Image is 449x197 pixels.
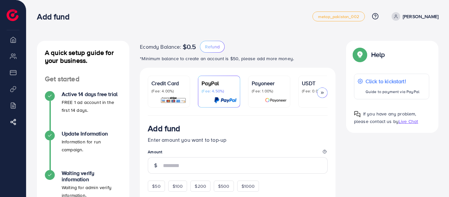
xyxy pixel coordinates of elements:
span: $0.5 [183,43,196,51]
h4: Active 14 days free trial [62,91,121,97]
button: Refund [200,41,225,53]
p: Guide to payment via PayPal [366,88,419,96]
span: $1000 [241,183,255,189]
h4: Get started [37,75,129,83]
legend: Amount [148,149,328,157]
span: metap_pakistan_002 [318,14,359,19]
p: (Fee: 1.00%) [252,88,287,94]
h4: Update Information [62,131,121,137]
span: $500 [218,183,230,189]
span: $50 [152,183,160,189]
span: Ecomdy Balance: [140,43,181,51]
p: (Fee: 4.00%) [151,88,186,94]
p: Click to kickstart! [366,77,419,85]
img: logo [7,9,18,21]
li: Update Information [37,131,129,170]
img: Popup guide [354,49,366,61]
a: metap_pakistan_002 [312,12,365,21]
h3: Add fund [37,12,75,21]
p: Enter amount you want to top-up [148,136,328,144]
p: Credit Card [151,79,186,87]
span: $200 [195,183,206,189]
img: card [160,96,186,104]
p: FREE 1 ad account in the first 14 days. [62,98,121,114]
p: (Fee: 0.00%) [302,88,337,94]
p: [PERSON_NAME] [403,12,438,20]
h4: A quick setup guide for your business. [37,49,129,64]
h4: Waiting verify information [62,170,121,183]
img: Popup guide [354,111,361,117]
img: card [265,96,287,104]
h3: Add fund [148,124,180,133]
span: Live Chat [399,118,418,125]
span: $100 [173,183,183,189]
p: Help [371,51,385,59]
a: [PERSON_NAME] [389,12,438,21]
li: Active 14 days free trial [37,91,129,131]
p: PayPal [202,79,237,87]
p: *Minimum balance to create an account is $50, please add more money. [140,55,336,62]
p: (Fee: 4.50%) [202,88,237,94]
p: Payoneer [252,79,287,87]
img: card [214,96,237,104]
p: Information for run campaign. [62,138,121,154]
span: Refund [205,43,220,50]
p: USDT [302,79,337,87]
span: If you have any problem, please contact us by [354,111,416,125]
